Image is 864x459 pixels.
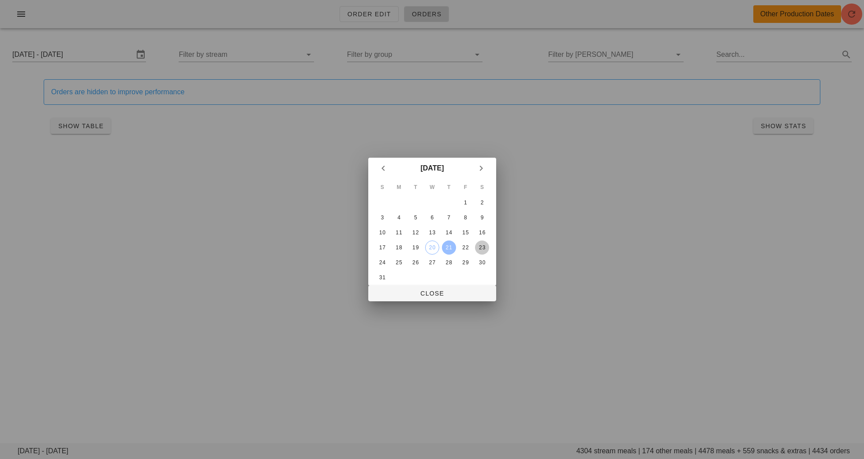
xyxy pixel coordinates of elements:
div: 17 [375,244,389,251]
button: [DATE] [417,159,447,177]
button: 29 [458,255,472,270]
button: 9 [475,211,489,225]
button: 19 [408,241,423,255]
th: T [408,180,423,195]
th: S [474,180,490,195]
div: 21 [441,244,456,251]
button: 26 [408,255,423,270]
div: 30 [475,259,489,266]
span: Close [375,290,489,297]
div: 11 [392,229,406,236]
button: 10 [375,226,389,240]
div: 14 [441,229,456,236]
div: 18 [392,244,406,251]
div: 20 [425,244,438,251]
button: 17 [375,241,389,255]
th: M [391,180,407,195]
button: 5 [408,211,423,225]
button: 22 [458,241,472,255]
button: 13 [425,226,439,240]
th: S [374,180,390,195]
button: 30 [475,255,489,270]
button: 8 [458,211,472,225]
div: 10 [375,229,389,236]
button: 31 [375,270,389,285]
div: 8 [458,215,472,221]
button: 3 [375,211,389,225]
div: 2 [475,200,489,206]
div: 12 [408,229,423,236]
th: W [424,180,440,195]
button: 25 [392,255,406,270]
button: 12 [408,226,423,240]
div: 27 [425,259,439,266]
div: 3 [375,215,389,221]
div: 23 [475,244,489,251]
div: 1 [458,200,472,206]
div: 13 [425,229,439,236]
div: 6 [425,215,439,221]
div: 7 [441,215,456,221]
button: Close [368,285,496,301]
div: 9 [475,215,489,221]
button: 14 [441,226,456,240]
div: 22 [458,244,472,251]
button: 23 [475,241,489,255]
button: 27 [425,255,439,270]
button: 11 [392,226,406,240]
button: Next month [473,160,489,176]
div: 25 [392,259,406,266]
button: 20 [425,241,439,255]
button: Previous month [375,160,391,176]
div: 29 [458,259,472,266]
button: 15 [458,226,472,240]
div: 19 [408,244,423,251]
button: 1 [458,196,472,210]
button: 21 [441,241,456,255]
button: 24 [375,255,389,270]
button: 16 [475,226,489,240]
div: 5 [408,215,423,221]
button: 6 [425,211,439,225]
button: 2 [475,196,489,210]
div: 26 [408,259,423,266]
th: T [441,180,456,195]
button: 18 [392,241,406,255]
div: 4 [392,215,406,221]
div: 15 [458,229,472,236]
div: 28 [441,259,456,266]
button: 4 [392,211,406,225]
div: 24 [375,259,389,266]
th: F [457,180,473,195]
div: 16 [475,229,489,236]
div: 31 [375,274,389,281]
button: 28 [441,255,456,270]
button: 7 [441,211,456,225]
